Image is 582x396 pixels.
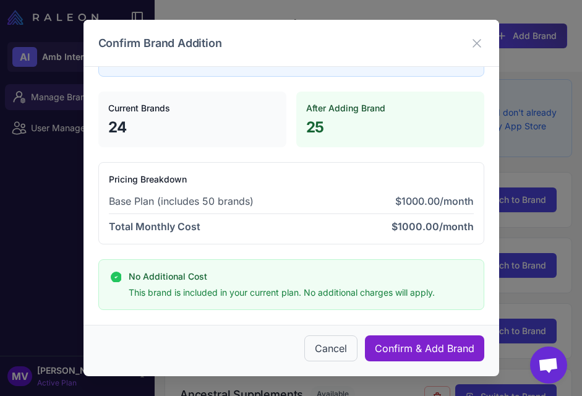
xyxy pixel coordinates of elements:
[129,270,435,283] h4: No Additional Cost
[306,101,474,115] h4: After Adding Brand
[109,173,474,186] h4: Pricing Breakdown
[530,346,567,384] div: Open chat
[395,195,474,207] span: $1000.00/month
[392,220,474,233] span: $1000.00/month
[98,35,222,51] h3: Confirm Brand Addition
[129,286,435,299] p: This brand is included in your current plan. No additional charges will apply.
[304,335,357,361] button: Cancel
[109,219,200,234] span: Total Monthly Cost
[108,101,276,115] h4: Current Brands
[375,341,474,356] span: Confirm & Add Brand
[306,118,474,137] p: 25
[108,118,276,137] p: 24
[109,194,254,209] span: Base Plan (includes 50 brands)
[365,335,484,361] button: Confirm & Add Brand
